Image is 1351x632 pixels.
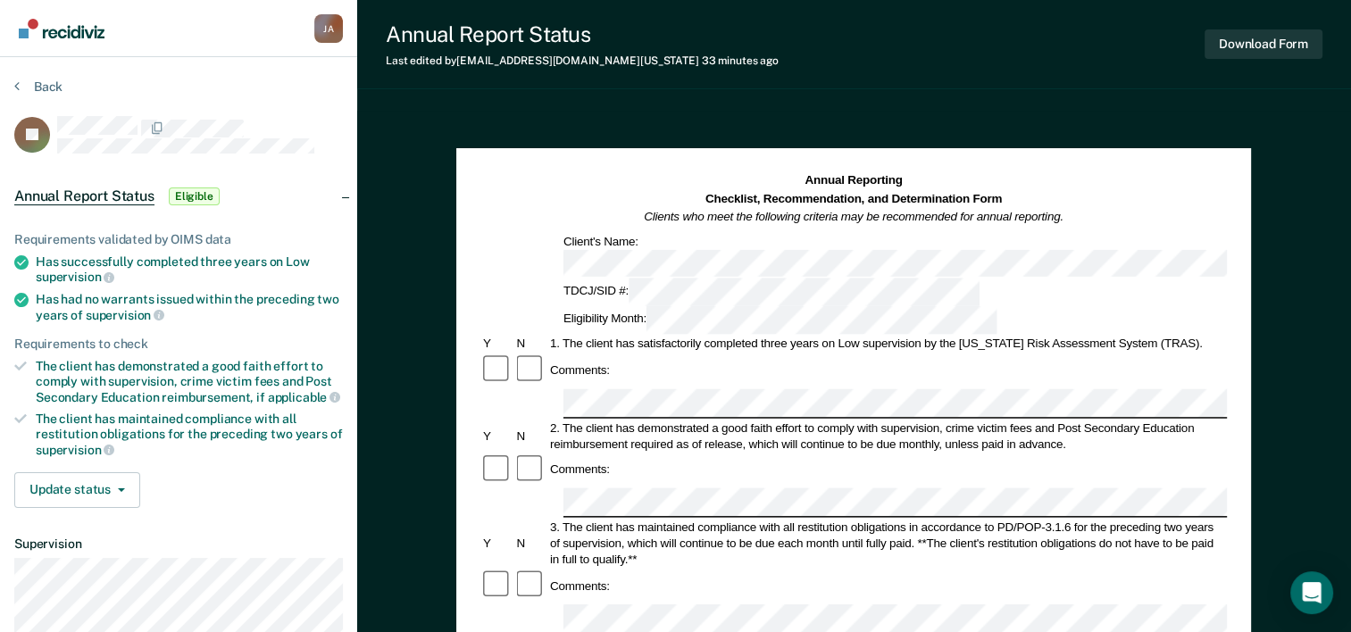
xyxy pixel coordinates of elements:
[547,362,613,378] div: Comments:
[268,390,340,404] span: applicable
[36,412,343,457] div: The client has maintained compliance with all restitution obligations for the preceding two years of
[480,535,513,551] div: Y
[480,336,513,352] div: Y
[547,519,1227,567] div: 3. The client has maintained compliance with all restitution obligations in accordance to PD/POP-...
[514,336,547,352] div: N
[86,308,164,322] span: supervision
[480,428,513,444] div: Y
[36,443,114,457] span: supervision
[805,174,903,187] strong: Annual Reporting
[314,14,343,43] button: Profile dropdown button
[36,254,343,285] div: Has successfully completed three years on Low
[561,279,982,306] div: TDCJ/SID #:
[14,232,343,247] div: Requirements validated by OIMS data
[645,210,1064,223] em: Clients who meet the following criteria may be recommended for annual reporting.
[14,536,343,552] dt: Supervision
[514,428,547,444] div: N
[386,21,779,47] div: Annual Report Status
[561,306,1000,334] div: Eligibility Month:
[36,270,114,284] span: supervision
[19,19,104,38] img: Recidiviz
[705,192,1002,205] strong: Checklist, Recommendation, and Determination Form
[14,79,63,95] button: Back
[1205,29,1322,59] button: Download Form
[547,462,613,478] div: Comments:
[514,535,547,551] div: N
[314,14,343,43] div: J A
[386,54,779,67] div: Last edited by [EMAIL_ADDRESS][DOMAIN_NAME][US_STATE]
[14,337,343,352] div: Requirements to check
[1290,571,1333,614] div: Open Intercom Messenger
[702,54,779,67] span: 33 minutes ago
[36,292,343,322] div: Has had no warrants issued within the preceding two years of
[36,359,343,404] div: The client has demonstrated a good faith effort to comply with supervision, crime victim fees and...
[547,336,1227,352] div: 1. The client has satisfactorily completed three years on Low supervision by the [US_STATE] Risk ...
[14,472,140,508] button: Update status
[547,420,1227,452] div: 2. The client has demonstrated a good faith effort to comply with supervision, crime victim fees ...
[14,187,154,205] span: Annual Report Status
[547,578,613,594] div: Comments:
[169,187,220,205] span: Eligible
